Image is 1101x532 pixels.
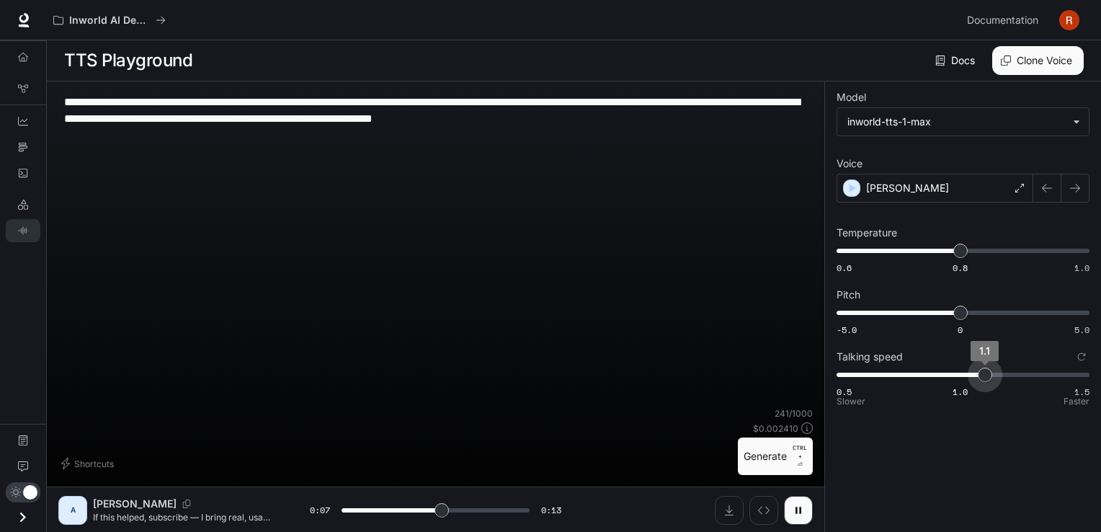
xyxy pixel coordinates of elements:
p: If this helped, subscribe — I bring real, usable AI tools every week. All prompts and templates a... [93,511,275,523]
p: Voice [837,159,862,169]
button: Copy Voice ID [177,500,197,508]
a: Documentation [6,429,40,452]
span: Documentation [967,12,1038,30]
span: 0:07 [310,503,330,518]
span: 5.0 [1074,324,1089,336]
p: Pitch [837,290,860,300]
a: Dashboards [6,110,40,133]
p: [PERSON_NAME] [866,181,949,195]
a: Docs [932,46,981,75]
a: Documentation [961,6,1049,35]
button: GenerateCTRL +⏎ [738,438,813,475]
span: 0.5 [837,386,852,398]
p: Model [837,92,866,102]
button: Reset to default [1074,349,1089,365]
button: All workspaces [47,6,172,35]
div: A [61,499,84,522]
span: 0 [958,324,963,336]
p: Temperature [837,228,897,238]
button: Shortcuts [58,452,120,475]
p: ⏎ [793,443,807,469]
p: [PERSON_NAME] [93,497,177,511]
div: inworld-tts-1-max [847,115,1066,129]
span: 0:13 [541,503,561,518]
button: Open drawer [6,502,39,532]
p: 241 / 1000 [775,407,813,420]
span: 0.8 [953,262,968,274]
a: LLM Playground [6,193,40,216]
a: TTS Playground [6,219,40,242]
button: User avatar [1055,6,1084,35]
p: Talking speed [837,352,903,362]
p: Inworld AI Demos [69,14,150,27]
span: 1.1 [979,345,990,357]
span: 1.0 [953,386,968,398]
p: $ 0.002410 [753,422,798,435]
p: Slower [837,397,865,406]
a: Traces [6,136,40,159]
span: -5.0 [837,324,857,336]
button: Download audio [715,496,744,525]
span: Dark mode toggle [23,484,37,500]
p: CTRL + [793,443,807,461]
button: Inspect [749,496,778,525]
span: 1.5 [1074,386,1089,398]
button: Clone Voice [992,46,1084,75]
a: Graph Registry [6,77,40,100]
img: User avatar [1059,10,1079,30]
span: 1.0 [1074,262,1089,274]
p: Faster [1064,397,1089,406]
h1: TTS Playground [64,46,192,75]
a: Logs [6,161,40,185]
div: inworld-tts-1-max [837,108,1089,136]
span: 0.6 [837,262,852,274]
a: Overview [6,45,40,68]
a: Feedback [6,455,40,478]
